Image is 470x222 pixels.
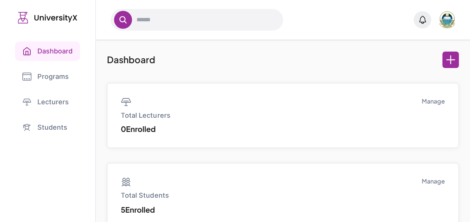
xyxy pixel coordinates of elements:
[15,41,80,61] a: Dashboard
[121,110,170,121] p: Total Lecturers
[107,52,155,68] p: Dashboard
[18,12,77,24] img: UniversityX
[121,204,169,216] p: 5 Enrolled
[422,177,445,186] a: Manage
[121,124,170,134] p: 0 Enrolled
[121,190,169,201] p: Total Students
[15,118,80,137] a: Students
[15,67,80,86] a: Programs
[422,97,445,106] a: Manage
[15,92,80,112] a: Lecturers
